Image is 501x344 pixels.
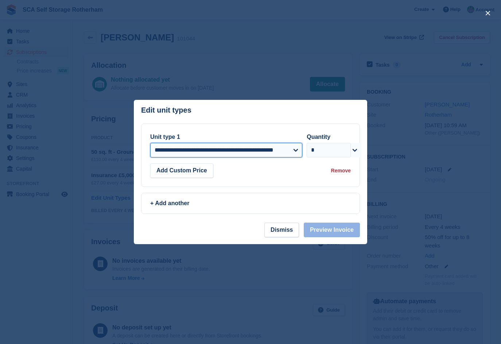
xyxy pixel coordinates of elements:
button: Dismiss [264,223,299,237]
a: + Add another [141,193,360,214]
label: Unit type 1 [150,134,180,140]
button: close [482,7,494,19]
button: Preview Invoice [304,223,360,237]
button: Add Custom Price [150,163,213,178]
p: Edit unit types [141,106,191,114]
div: + Add another [150,199,351,208]
div: Remove [331,167,351,175]
label: Quantity [307,134,330,140]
